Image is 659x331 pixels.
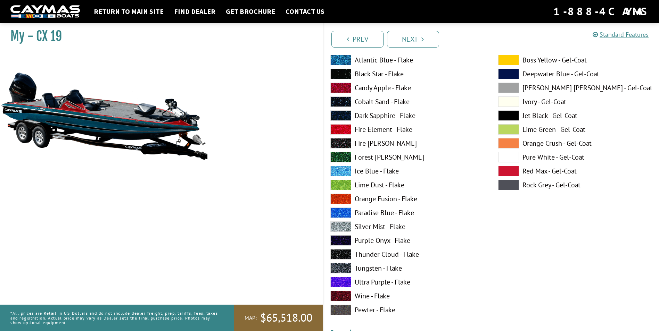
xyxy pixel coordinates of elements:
[498,83,652,93] label: [PERSON_NAME] [PERSON_NAME] - Gel-Coat
[234,305,323,331] a: MAP:$65,518.00
[282,7,328,16] a: Contact Us
[498,55,652,65] label: Boss Yellow - Gel-Coat
[330,166,484,176] label: Ice Blue - Flake
[498,69,652,79] label: Deepwater Blue - Gel-Coat
[330,55,484,65] label: Atlantic Blue - Flake
[245,314,257,322] span: MAP:
[330,194,484,204] label: Orange Fusion - Flake
[330,69,484,79] label: Black Star - Flake
[330,305,484,315] label: Pewter - Flake
[330,138,484,148] label: Fire [PERSON_NAME]
[498,166,652,176] label: Red Max - Gel-Coat
[10,5,80,18] img: white-logo-c9c8dbefe5ff5ceceb0f0178aa75bf4bb51f6bca0971e226c86eb53dfe498488.png
[330,291,484,301] label: Wine - Flake
[330,207,484,218] label: Paradise Blue - Flake
[498,110,652,121] label: Jet Black - Gel-Coat
[498,138,652,148] label: Orange Crush - Gel-Coat
[330,83,484,93] label: Candy Apple - Flake
[222,7,279,16] a: Get Brochure
[330,249,484,260] label: Thunder Cloud - Flake
[330,235,484,246] label: Purple Onyx - Flake
[330,152,484,162] label: Forest [PERSON_NAME]
[330,110,484,121] label: Dark Sapphire - Flake
[498,96,652,107] label: Ivory - Gel-Coat
[331,31,384,48] a: Prev
[260,311,312,325] span: $65,518.00
[553,4,649,19] div: 1-888-4CAYMAS
[387,31,439,48] a: Next
[171,7,219,16] a: Find Dealer
[498,152,652,162] label: Pure White - Gel-Coat
[498,124,652,135] label: Lime Green - Gel-Coat
[10,28,305,44] h1: My - CX 19
[498,180,652,190] label: Rock Grey - Gel-Coat
[330,96,484,107] label: Cobalt Sand - Flake
[330,180,484,190] label: Lime Dust - Flake
[330,277,484,287] label: Ultra Purple - Flake
[330,124,484,135] label: Fire Element - Flake
[593,31,649,39] a: Standard Features
[330,221,484,232] label: Silver Mist - Flake
[90,7,167,16] a: Return to main site
[330,263,484,273] label: Tungsten - Flake
[10,307,219,328] p: *All prices are Retail in US Dollars and do not include dealer freight, prep, tariffs, fees, taxe...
